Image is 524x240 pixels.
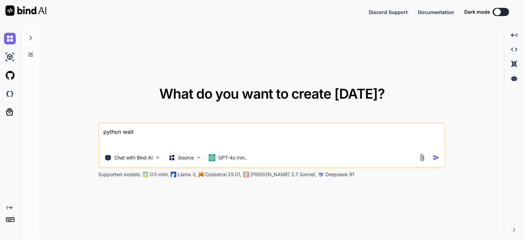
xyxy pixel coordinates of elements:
button: Discord Support [369,9,408,16]
img: githubLight [4,70,16,81]
img: Pick Tools [155,155,161,160]
p: Deepseek R1 [325,171,354,178]
span: What do you want to create [DATE]? [159,85,385,102]
p: Llama 3, [178,171,197,178]
img: Bind AI [5,5,46,16]
button: Documentation [418,9,454,16]
img: chat [4,33,16,44]
p: GPT-4o min.. [218,154,247,161]
p: [PERSON_NAME] 3.7 Sonnet, [250,171,317,178]
img: GPT-4 [143,172,148,177]
img: darkCloudIdeIcon [4,88,16,100]
p: Codestral 25.01, [205,171,242,178]
span: Documentation [418,9,454,15]
p: O3-mini, [150,171,169,178]
img: attachment [418,154,426,161]
p: Source [178,154,194,161]
img: claude [244,172,249,177]
span: Dark mode [464,9,490,15]
img: Llama2 [171,172,176,177]
p: Supported models: [98,171,141,178]
img: Mistral-AI [199,172,204,177]
textarea: python wait [99,124,445,149]
img: ai-studio [4,51,16,63]
img: icon [433,154,440,161]
span: Discord Support [369,9,408,15]
img: claude [319,172,324,177]
p: Chat with Bind AI [114,154,153,161]
img: GPT-4o mini [209,154,216,161]
img: Pick Models [196,155,202,160]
